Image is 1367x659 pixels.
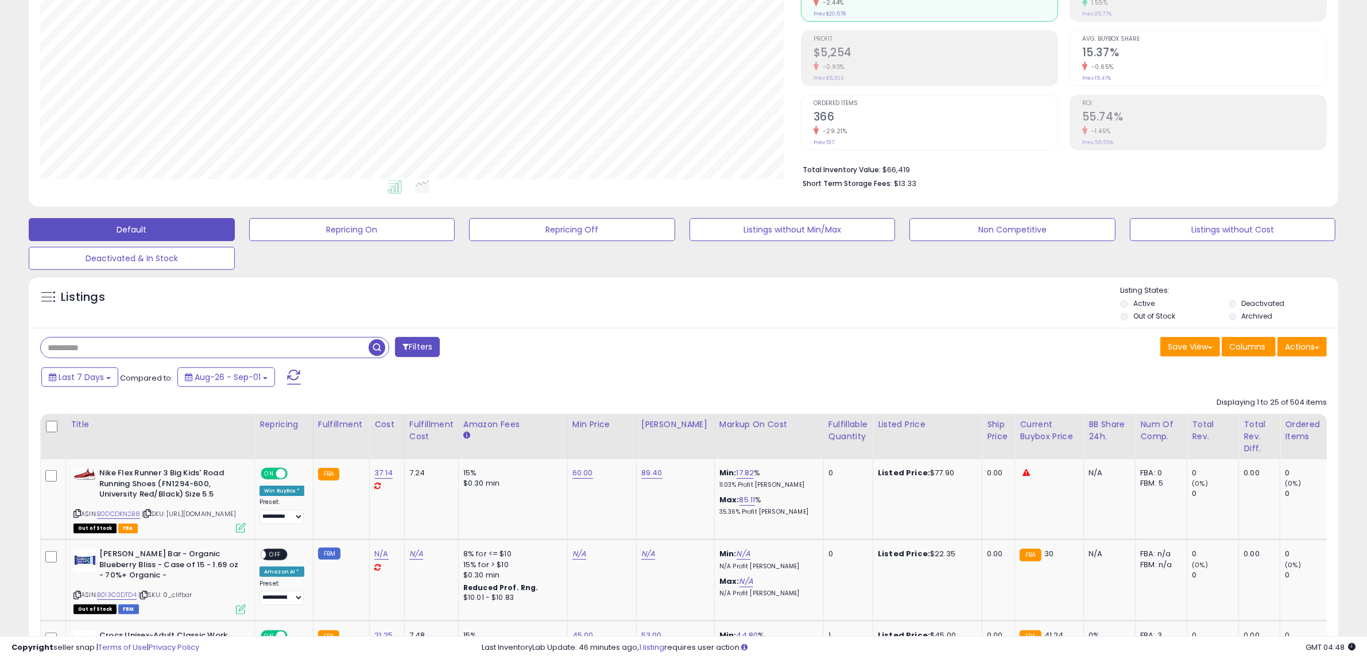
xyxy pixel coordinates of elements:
[409,468,450,478] div: 7.24
[1140,549,1178,559] div: FBA: n/a
[260,486,304,496] div: Win BuyBox *
[894,178,916,189] span: $13.33
[719,590,815,598] p: N/A Profit [PERSON_NAME]
[409,418,454,443] div: Fulfillment Cost
[1087,63,1114,71] small: -0.65%
[1285,570,1331,580] div: 0
[118,524,138,533] span: FBA
[1285,489,1331,499] div: 0
[1192,489,1238,499] div: 0
[395,337,440,357] button: Filters
[1082,75,1111,82] small: Prev: 15.47%
[177,367,275,387] button: Aug-26 - Sep-01
[1285,468,1331,478] div: 0
[29,247,235,270] button: Deactivated & In Stock
[138,590,192,599] span: | SKU: 0_clifbar
[572,548,586,560] a: N/A
[719,508,815,516] p: 35.36% Profit [PERSON_NAME]
[803,162,1318,176] li: $66,419
[1089,549,1126,559] div: N/A
[318,418,365,431] div: Fulfillment
[719,467,737,478] b: Min:
[374,418,400,431] div: Cost
[463,418,563,431] div: Amazon Fees
[878,548,930,559] b: Listed Price:
[719,418,819,431] div: Markup on Cost
[1140,418,1182,443] div: Num of Comp.
[737,548,750,560] a: N/A
[1229,341,1265,352] span: Columns
[409,548,423,560] a: N/A
[374,548,388,560] a: N/A
[1082,139,1113,146] small: Prev: 56.56%
[737,467,754,479] a: 17.82
[719,494,739,505] b: Max:
[987,468,1006,478] div: 0.00
[97,590,137,600] a: B013C0DTD4
[118,604,139,614] span: FBM
[719,468,815,489] div: %
[99,468,239,503] b: Nike Flex Runner 3 Big Kids' Road Running Shoes (FN1294-600, University Red/Black) Size 5.5
[1121,285,1338,296] p: Listing States:
[803,165,881,175] b: Total Inventory Value:
[260,498,304,524] div: Preset:
[639,642,664,653] a: 1 listing
[909,218,1116,241] button: Non Competitive
[1082,46,1326,61] h2: 15.37%
[98,642,147,653] a: Terms of Use
[260,567,304,577] div: Amazon AI *
[1020,549,1041,561] small: FBA
[739,576,753,587] a: N/A
[260,418,308,431] div: Repricing
[987,549,1006,559] div: 0.00
[286,469,304,479] span: OFF
[1285,560,1301,569] small: (0%)
[71,418,250,431] div: Title
[1192,560,1208,569] small: (0%)
[1285,418,1327,443] div: Ordered Items
[1192,479,1208,488] small: (0%)
[73,468,96,480] img: 31qJGSBGjdL._SL40_.jpg
[1133,299,1155,308] label: Active
[1244,418,1275,455] div: Total Rev. Diff.
[739,494,756,506] a: 85.11
[120,373,173,383] span: Compared to:
[99,549,239,584] b: [PERSON_NAME] Bar - Organic Blueberry Bliss - Case of 15 - 1.69 oz - 70%+ Organic -
[1082,10,1112,17] small: Prev: 25.77%
[11,642,199,653] div: seller snap | |
[1285,479,1301,488] small: (0%)
[641,467,663,479] a: 89.40
[260,580,304,606] div: Preset:
[641,418,710,431] div: [PERSON_NAME]
[814,110,1058,126] h2: 366
[878,549,973,559] div: $22.35
[1277,337,1327,356] button: Actions
[572,418,632,431] div: Min Price
[1140,560,1178,570] div: FBM: n/a
[195,371,261,383] span: Aug-26 - Sep-01
[1140,468,1178,478] div: FBA: 0
[819,63,845,71] small: -0.93%
[463,570,559,580] div: $0.30 min
[814,139,834,146] small: Prev: 517
[1044,548,1054,559] span: 30
[463,468,559,478] div: 15%
[73,604,117,614] span: All listings that are currently out of stock and unavailable for purchase on Amazon
[819,127,847,135] small: -29.21%
[828,418,868,443] div: Fulfillable Quantity
[374,467,393,479] a: 37.14
[803,179,892,188] b: Short Term Storage Fees:
[1089,418,1130,443] div: BB Share 24h.
[1140,478,1178,489] div: FBM: 5
[463,478,559,489] div: $0.30 min
[1082,36,1326,42] span: Avg. Buybox Share
[1082,100,1326,107] span: ROI
[1089,468,1126,478] div: N/A
[828,468,864,478] div: 0
[878,468,973,478] div: $77.90
[97,509,140,519] a: B0DCDKN2B8
[1082,110,1326,126] h2: 55.74%
[11,642,53,653] strong: Copyright
[987,418,1010,443] div: Ship Price
[469,218,675,241] button: Repricing Off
